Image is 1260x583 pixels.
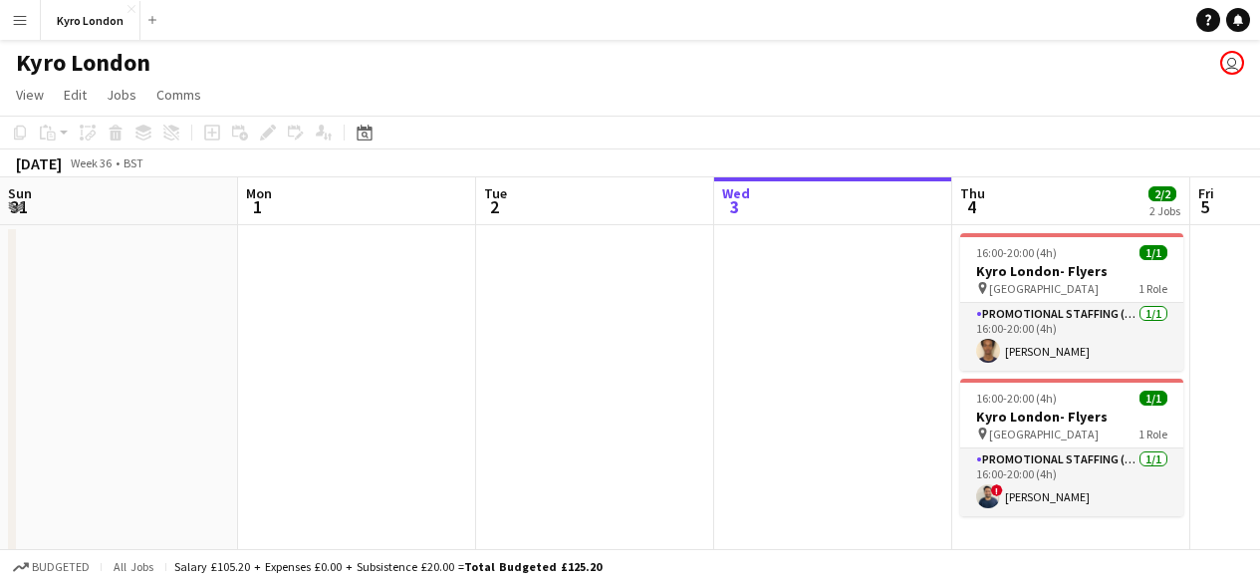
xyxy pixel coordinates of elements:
app-card-role: Promotional Staffing (Brand Ambassadors)1/116:00-20:00 (4h)[PERSON_NAME] [960,303,1183,371]
span: 3 [719,195,750,218]
span: Mon [246,184,272,202]
span: All jobs [110,559,157,574]
h3: Kyro London- Flyers [960,262,1183,280]
div: Salary £105.20 + Expenses £0.00 + Subsistence £20.00 = [174,559,602,574]
span: 2 [481,195,507,218]
span: 1/1 [1139,245,1167,260]
span: 4 [957,195,985,218]
span: 1 [243,195,272,218]
span: Edit [64,86,87,104]
app-job-card: 16:00-20:00 (4h)1/1Kyro London- Flyers [GEOGRAPHIC_DATA]1 RolePromotional Staffing (Brand Ambassa... [960,233,1183,371]
span: 16:00-20:00 (4h) [976,391,1057,406]
app-job-card: 16:00-20:00 (4h)1/1Kyro London- Flyers [GEOGRAPHIC_DATA]1 RolePromotional Staffing (Brand Ambassa... [960,379,1183,516]
button: Kyro London [41,1,140,40]
span: [GEOGRAPHIC_DATA] [989,281,1099,296]
span: Total Budgeted £125.20 [464,559,602,574]
span: Thu [960,184,985,202]
span: ! [991,484,1003,496]
span: Sun [8,184,32,202]
span: 1/1 [1139,391,1167,406]
span: 16:00-20:00 (4h) [976,245,1057,260]
span: [GEOGRAPHIC_DATA] [989,427,1099,441]
h3: Kyro London- Flyers [960,408,1183,426]
a: Jobs [99,82,144,108]
span: 1 Role [1138,427,1167,441]
span: View [16,86,44,104]
div: BST [124,155,143,170]
span: Wed [722,184,750,202]
a: View [8,82,52,108]
span: Comms [156,86,201,104]
div: 2 Jobs [1149,203,1180,218]
app-card-role: Promotional Staffing (Brand Ambassadors)1/116:00-20:00 (4h)![PERSON_NAME] [960,448,1183,516]
span: 31 [5,195,32,218]
span: Budgeted [32,560,90,574]
span: Tue [484,184,507,202]
span: Fri [1198,184,1214,202]
span: 5 [1195,195,1214,218]
a: Comms [148,82,209,108]
button: Budgeted [10,556,93,578]
h1: Kyro London [16,48,150,78]
a: Edit [56,82,95,108]
span: Week 36 [66,155,116,170]
span: Jobs [107,86,136,104]
div: [DATE] [16,153,62,173]
span: 2/2 [1148,186,1176,201]
span: 1 Role [1138,281,1167,296]
app-user-avatar: Niamh Williams [1220,51,1244,75]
